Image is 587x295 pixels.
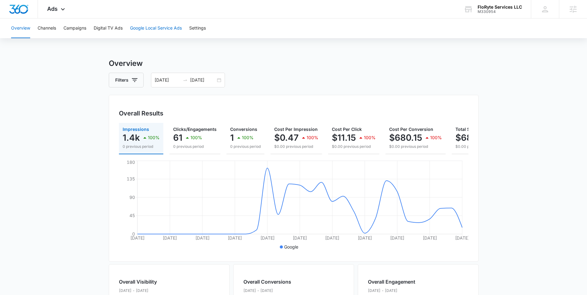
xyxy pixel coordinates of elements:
tspan: [DATE] [390,235,404,240]
p: [DATE] - [DATE] [119,288,164,293]
p: Google [284,244,298,250]
h2: Overall Conversions [243,278,291,285]
tspan: [DATE] [163,235,177,240]
p: 100% [242,135,254,140]
button: Settings [189,18,206,38]
button: Overview [11,18,30,38]
h2: Overall Visibility [119,278,164,285]
tspan: [DATE] [455,235,469,240]
p: 61 [173,133,182,143]
p: $0.00 previous period [455,144,508,149]
p: $680.15 [455,133,488,143]
div: Domain: [DOMAIN_NAME] [16,16,68,21]
img: tab_domain_overview_orange.svg [17,36,22,41]
tspan: [DATE] [195,235,209,240]
p: $0.47 [274,133,299,143]
p: 100% [190,135,202,140]
img: website_grey.svg [10,16,15,21]
p: $0.00 previous period [274,144,318,149]
span: Cost Per Click [332,127,362,132]
img: logo_orange.svg [10,10,15,15]
tspan: [DATE] [228,235,242,240]
span: to [183,78,188,83]
span: Ads [47,6,58,12]
p: $0.00 previous period [332,144,376,149]
p: 100% [148,135,160,140]
p: $680.15 [389,133,422,143]
tspan: [DATE] [325,235,339,240]
img: tab_keywords_by_traffic_grey.svg [61,36,66,41]
h3: Overview [109,58,479,69]
tspan: [DATE] [130,235,145,240]
div: v 4.0.25 [17,10,30,15]
span: swap-right [183,78,188,83]
button: Digital TV Ads [94,18,123,38]
span: Conversions [230,127,257,132]
button: Filters [109,73,144,87]
span: Cost Per Impression [274,127,318,132]
span: Impressions [123,127,149,132]
p: 1.4k [123,133,140,143]
p: 100% [364,135,376,140]
tspan: 45 [129,213,135,218]
input: End date [190,77,216,83]
p: 100% [307,135,318,140]
h3: Overall Results [119,109,163,118]
div: account id [478,10,522,14]
tspan: 0 [132,231,135,236]
p: [DATE] - [DATE] [368,288,415,293]
p: 0 previous period [123,144,160,149]
p: 100% [430,135,442,140]
p: 0 previous period [230,144,261,149]
h2: Overall Engagement [368,278,415,285]
p: $0.00 previous period [389,144,442,149]
p: $11.15 [332,133,356,143]
p: 0 previous period [173,144,217,149]
p: [DATE] - [DATE] [243,288,291,293]
button: Channels [38,18,56,38]
span: Total Spend [455,127,481,132]
div: Keywords by Traffic [68,36,104,40]
span: Cost Per Conversion [389,127,433,132]
tspan: 135 [127,176,135,181]
button: Campaigns [63,18,86,38]
div: Domain Overview [23,36,55,40]
p: 1 [230,133,234,143]
div: account name [478,5,522,10]
span: Clicks/Engagements [173,127,217,132]
tspan: [DATE] [293,235,307,240]
tspan: [DATE] [260,235,274,240]
tspan: [DATE] [357,235,372,240]
tspan: 90 [129,195,135,200]
input: Start date [155,77,180,83]
button: Google Local Service Ads [130,18,182,38]
tspan: [DATE] [422,235,437,240]
tspan: 180 [127,160,135,165]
